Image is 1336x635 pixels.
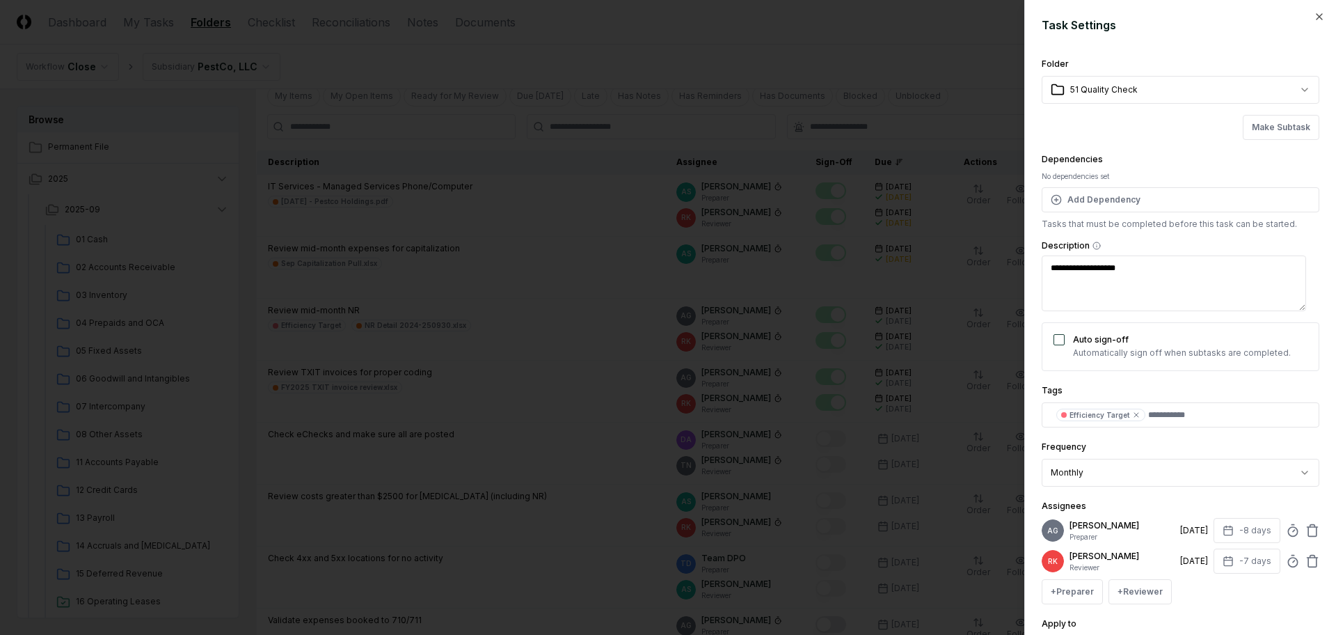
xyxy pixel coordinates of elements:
[1042,618,1076,629] label: Apply to
[1214,549,1280,574] button: -7 days
[1069,519,1175,532] p: [PERSON_NAME]
[1243,115,1319,140] button: Make Subtask
[1180,555,1208,567] div: [DATE]
[1073,347,1291,359] p: Automatically sign off when subtasks are completed.
[1042,171,1319,182] div: No dependencies set
[1069,410,1140,421] div: Efficiency Target
[1108,579,1172,604] button: +Reviewer
[1042,17,1319,33] h2: Task Settings
[1047,526,1058,536] span: AG
[1042,579,1103,604] button: +Preparer
[1180,524,1208,537] div: [DATE]
[1042,441,1086,452] label: Frequency
[1042,58,1069,69] label: Folder
[1069,550,1175,563] p: [PERSON_NAME]
[1042,154,1103,164] label: Dependencies
[1042,187,1319,212] button: Add Dependency
[1048,556,1058,567] span: RK
[1042,242,1319,250] label: Description
[1042,385,1063,395] label: Tags
[1069,563,1175,573] p: Reviewer
[1042,218,1319,230] p: Tasks that must be completed before this task can be started.
[1073,334,1129,345] label: Auto sign-off
[1214,518,1280,543] button: -8 days
[1092,242,1101,250] button: Description
[1042,501,1086,511] label: Assignees
[1069,532,1175,542] p: Preparer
